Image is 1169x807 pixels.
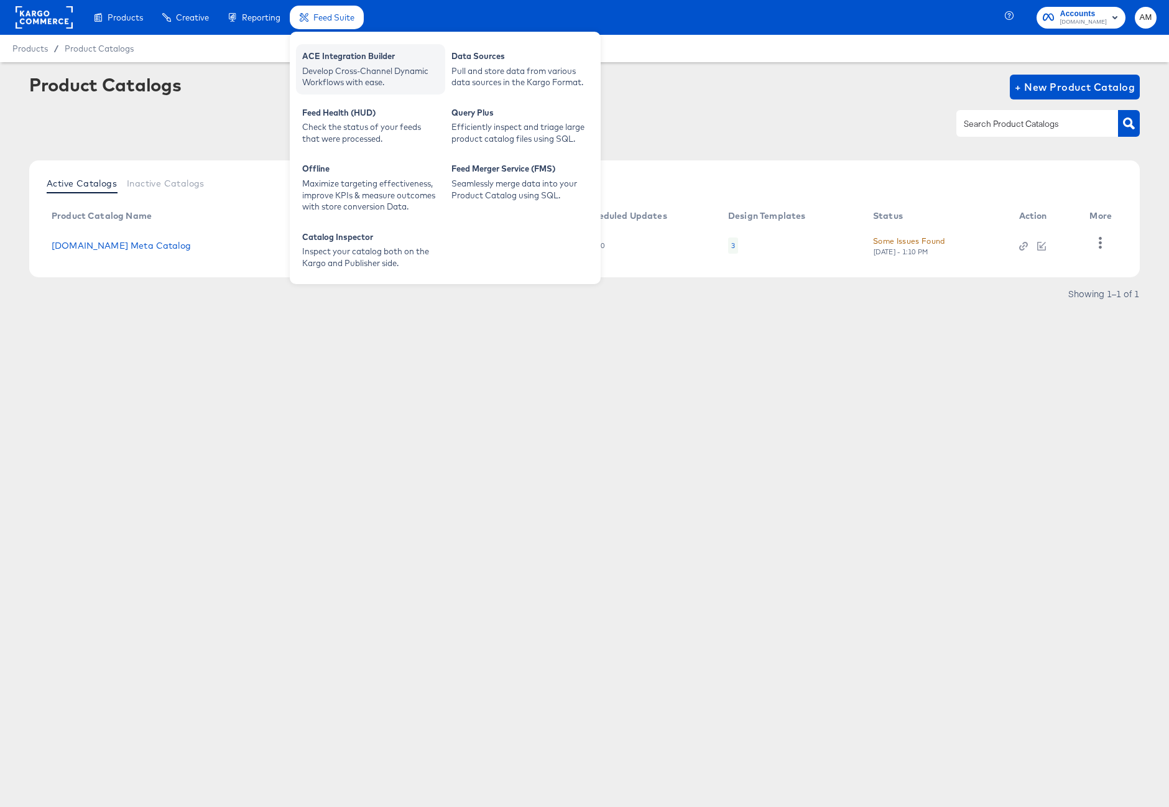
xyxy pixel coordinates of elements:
span: Reporting [242,12,280,22]
div: 3 [731,241,735,251]
a: Product Catalogs [65,44,134,53]
span: Products [108,12,143,22]
button: + New Product Catalog [1010,75,1140,99]
span: Creative [176,12,209,22]
div: Design Templates [728,211,805,221]
span: Inactive Catalogs [127,178,205,188]
span: Feed Suite [313,12,354,22]
span: / [48,44,65,53]
div: Showing 1–1 of 1 [1068,289,1140,298]
span: Active Catalogs [47,178,117,188]
div: 0 [600,241,605,250]
div: 3 [728,237,738,254]
a: [DOMAIN_NAME] Meta Catalog [52,241,191,251]
span: AM [1140,11,1152,25]
div: Product Catalog Name [52,211,152,221]
th: Status [863,206,1009,226]
span: [DOMAIN_NAME] [1060,17,1107,27]
th: More [1079,206,1127,226]
button: Accounts[DOMAIN_NAME] [1037,7,1125,29]
div: Some Issues Found [873,234,945,247]
div: [DATE] - 1:10 PM [873,247,929,256]
button: AM [1135,7,1157,29]
span: Accounts [1060,7,1107,21]
div: Product Catalogs [29,75,181,95]
input: Search Product Catalogs [961,117,1094,131]
div: Scheduled Updates [583,211,667,221]
th: Action [1009,206,1080,226]
span: Products [12,44,48,53]
span: + New Product Catalog [1015,78,1135,96]
button: Some Issues Found[DATE] - 1:10 PM [873,234,945,256]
